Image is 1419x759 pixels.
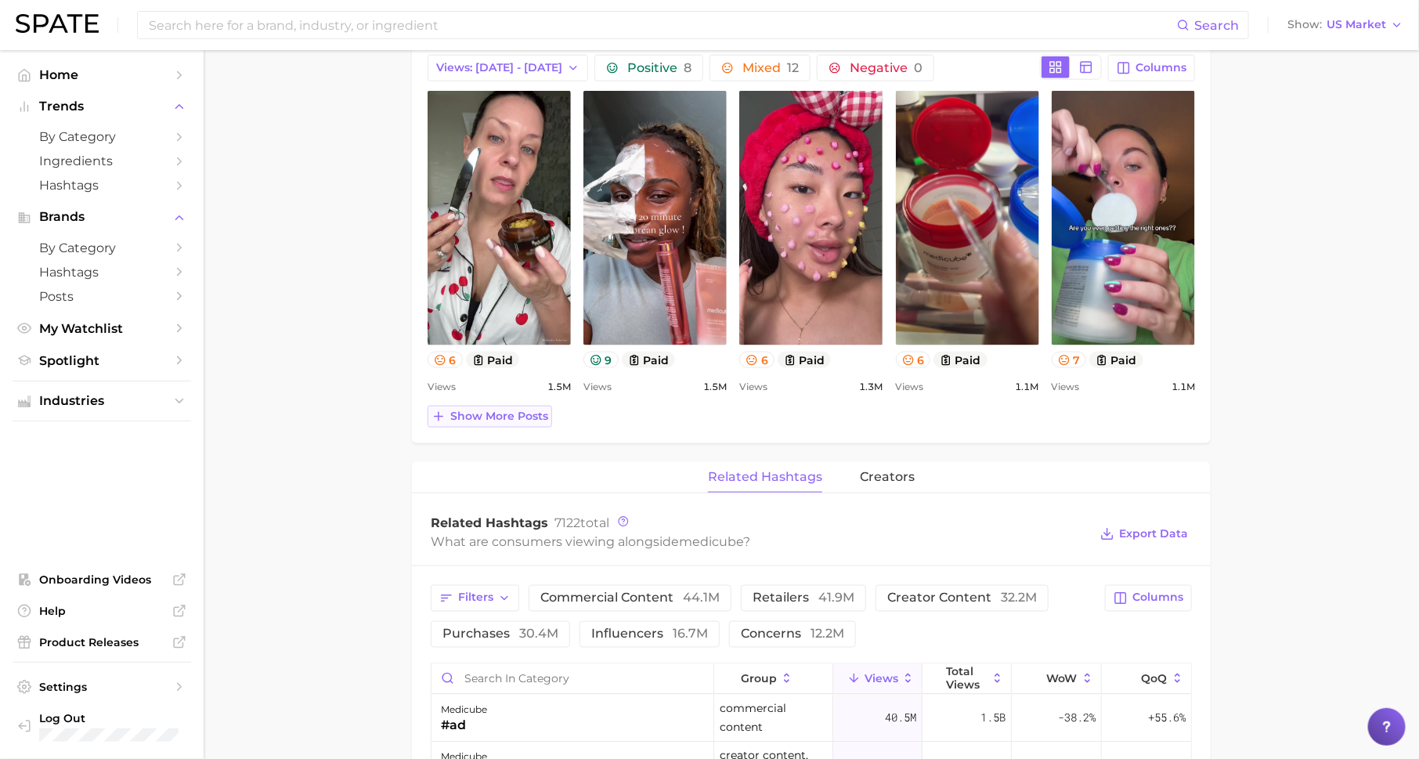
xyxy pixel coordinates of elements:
span: creator content [887,592,1037,605]
span: medicube [679,534,743,549]
span: Hashtags [39,178,164,193]
button: paid [1089,352,1143,368]
span: Help [39,604,164,618]
span: Settings [39,680,164,694]
span: 1.5m [547,378,571,396]
a: My Watchlist [13,316,191,341]
a: Product Releases [13,631,191,654]
a: Ingredients [13,149,191,173]
a: Log out. Currently logged in with e-mail hannah@spate.nyc. [13,707,191,747]
span: 7122 [554,515,580,530]
span: 0 [914,60,923,75]
span: Log Out [39,711,179,725]
img: SPATE [16,14,99,33]
span: creators [860,470,915,484]
span: Filters [458,591,493,605]
button: 6 [896,352,931,368]
span: Show more posts [450,410,548,423]
span: by Category [39,129,164,144]
span: Home [39,67,164,82]
button: QoQ [1102,664,1191,695]
button: Brands [13,205,191,229]
span: 12.2m [811,627,844,642]
a: Settings [13,675,191,699]
span: group [741,673,777,685]
span: by Category [39,240,164,255]
div: #ad [441,717,487,736]
span: US Market [1327,20,1386,29]
span: Columns [1136,61,1186,74]
button: paid [778,352,832,368]
span: Views: [DATE] - [DATE] [436,61,562,74]
input: Search in category [431,664,713,694]
span: 30.4m [519,627,558,642]
button: 6 [428,352,463,368]
button: Trends [13,95,191,118]
span: Hashtags [39,265,164,280]
button: WoW [1012,664,1101,695]
span: 1.5b [980,709,1006,728]
span: Export Data [1119,527,1188,540]
span: QoQ [1142,673,1168,685]
button: paid [933,352,988,368]
span: 1.1m [1172,378,1195,396]
a: by Category [13,125,191,149]
span: Views [739,378,767,396]
span: 44.1m [683,591,720,605]
button: medicube#adcommercial content40.5m1.5b-38.2%+55.6% [431,696,1191,743]
span: Views [583,378,612,396]
a: Posts [13,284,191,309]
button: Export Data [1096,523,1192,545]
span: retailers [753,592,854,605]
span: Views [865,673,898,685]
span: 12 [787,60,799,75]
span: concerns [741,628,844,641]
span: Positive [627,62,691,74]
span: Total Views [946,666,988,691]
a: Spotlight [13,349,191,373]
span: commercial content [540,592,720,605]
button: ShowUS Market [1284,15,1407,35]
span: Views [896,378,924,396]
span: related hashtags [708,470,822,484]
span: 32.2m [1001,591,1037,605]
span: Mixed [742,62,799,74]
span: 1.5m [703,378,727,396]
button: 9 [583,352,619,368]
button: paid [622,352,676,368]
span: Onboarding Videos [39,573,164,587]
span: 41.9m [818,591,854,605]
input: Search here for a brand, industry, or ingredient [147,12,1177,38]
span: Related Hashtags [431,515,548,530]
a: Help [13,599,191,623]
span: Product Releases [39,635,164,649]
span: Views [428,378,456,396]
span: Negative [850,62,923,74]
span: Show [1287,20,1322,29]
span: 8 [684,60,691,75]
span: +55.6% [1148,709,1186,728]
span: Views [1052,378,1080,396]
span: Ingredients [39,154,164,168]
div: What are consumers viewing alongside ? [431,531,1089,552]
span: Trends [39,99,164,114]
button: Total Views [923,664,1012,695]
span: 1.3m [860,378,883,396]
span: influencers [591,628,708,641]
span: Search [1194,18,1239,33]
span: 1.1m [1016,378,1039,396]
button: Views: [DATE] - [DATE] [428,55,588,81]
button: paid [466,352,520,368]
button: 6 [739,352,774,368]
span: 16.7m [673,627,708,642]
span: Spotlight [39,353,164,368]
button: group [714,664,833,695]
button: Filters [431,585,519,612]
span: commercial content [720,699,827,737]
span: total [554,515,609,530]
a: Hashtags [13,173,191,197]
button: Columns [1108,55,1195,81]
button: 7 [1052,352,1087,368]
button: Views [833,664,923,695]
span: purchases [442,628,558,641]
